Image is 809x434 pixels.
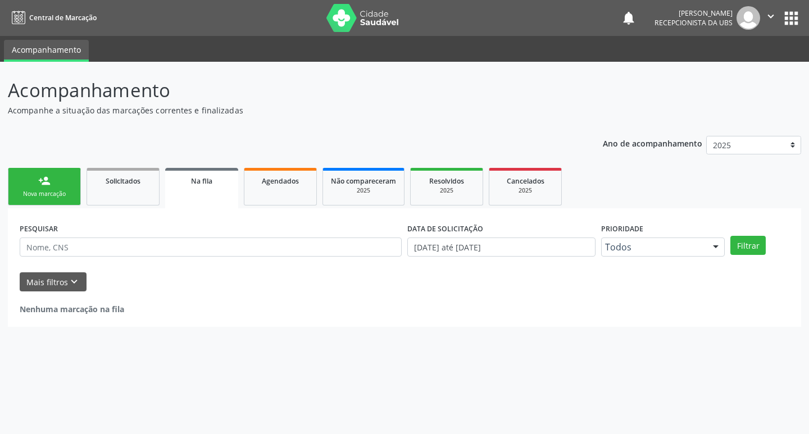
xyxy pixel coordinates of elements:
label: DATA DE SOLICITAÇÃO [407,220,483,237]
span: Na fila [191,176,212,186]
a: Central de Marcação [8,8,97,27]
div: Nova marcação [16,190,72,198]
button:  [760,6,781,30]
div: 2025 [497,186,553,195]
img: img [737,6,760,30]
button: Mais filtroskeyboard_arrow_down [20,272,87,292]
p: Ano de acompanhamento [603,136,702,150]
label: Prioridade [601,220,643,237]
p: Acompanhamento [8,76,563,104]
p: Acompanhe a situação das marcações correntes e finalizadas [8,104,563,116]
div: person_add [38,175,51,187]
span: Todos [605,241,702,253]
span: Agendados [262,176,299,186]
input: Nome, CNS [20,237,402,257]
strong: Nenhuma marcação na fila [20,304,124,314]
div: 2025 [331,186,396,195]
button: Filtrar [730,236,766,255]
label: PESQUISAR [20,220,58,237]
input: Selecione um intervalo [407,237,596,257]
span: Recepcionista da UBS [655,18,733,28]
span: Cancelados [507,176,544,186]
div: 2025 [419,186,475,195]
span: Central de Marcação [29,13,97,22]
span: Resolvidos [429,176,464,186]
button: apps [781,8,801,28]
i:  [765,10,777,22]
span: Não compareceram [331,176,396,186]
span: Solicitados [106,176,140,186]
i: keyboard_arrow_down [68,276,80,288]
button: notifications [621,10,637,26]
div: [PERSON_NAME] [655,8,733,18]
a: Acompanhamento [4,40,89,62]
